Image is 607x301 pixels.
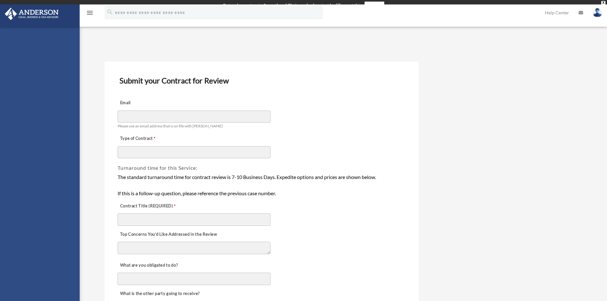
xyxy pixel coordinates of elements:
label: Type of Contract [118,134,181,143]
h3: Submit your Contract for Review [117,74,406,87]
label: Email [118,99,181,108]
div: Get a chance to win 6 months of Platinum for free just by filling out this [223,2,362,9]
label: What are you obligated to do? [118,261,181,270]
div: The standard turnaround time for contract review is 7-10 Business Days. Expedite options and pric... [118,173,406,197]
label: Contract Title (REQUIRED) [118,202,181,211]
a: survey [365,2,384,9]
label: Top Concerns You’d Like Addressed in the Review [118,230,219,239]
span: Please use an email address that is on file with [PERSON_NAME] [118,124,223,128]
i: menu [86,9,94,17]
a: menu [86,11,94,17]
i: search [106,9,113,16]
img: Anderson Advisors Platinum Portal [3,8,61,20]
img: User Pic [593,8,602,17]
div: close [601,1,605,5]
span: Turnaround time for this Service: [118,165,197,171]
label: What is the other party going to receive? [118,289,201,298]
